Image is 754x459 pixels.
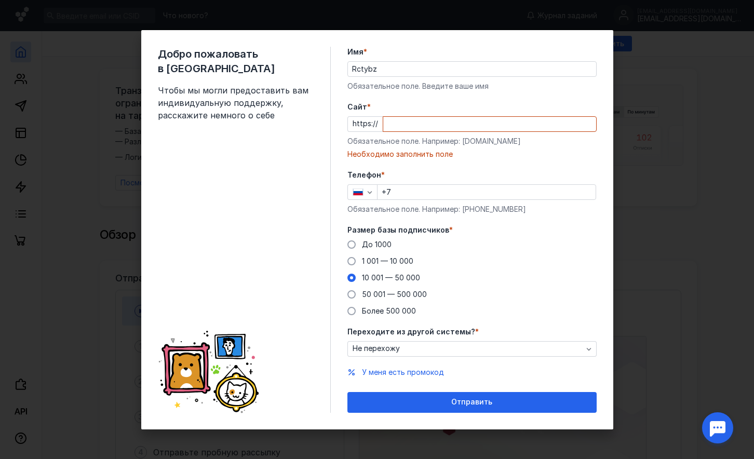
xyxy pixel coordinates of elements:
span: Размер базы подписчиков [347,225,449,235]
span: До 1000 [362,240,392,249]
span: Добро пожаловать в [GEOGRAPHIC_DATA] [158,47,314,76]
span: Переходите из другой системы? [347,327,475,337]
div: Обязательное поле. Введите ваше имя [347,81,597,91]
span: 10 001 — 50 000 [362,273,420,282]
span: Не перехожу [353,344,400,353]
div: Необходимо заполнить поле [347,149,597,159]
span: 1 001 — 10 000 [362,256,413,265]
div: Обязательное поле. Например: [DOMAIN_NAME] [347,136,597,146]
button: Не перехожу [347,341,597,357]
button: У меня есть промокод [362,367,444,377]
span: Чтобы мы могли предоставить вам индивидуальную поддержку, расскажите немного о себе [158,84,314,122]
span: Имя [347,47,363,57]
div: Обязательное поле. Например: [PHONE_NUMBER] [347,204,597,214]
span: Телефон [347,170,381,180]
span: 50 001 — 500 000 [362,290,427,299]
button: Отправить [347,392,597,413]
span: У меня есть промокод [362,368,444,376]
span: Более 500 000 [362,306,416,315]
span: Cайт [347,102,367,112]
span: Отправить [451,398,492,407]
